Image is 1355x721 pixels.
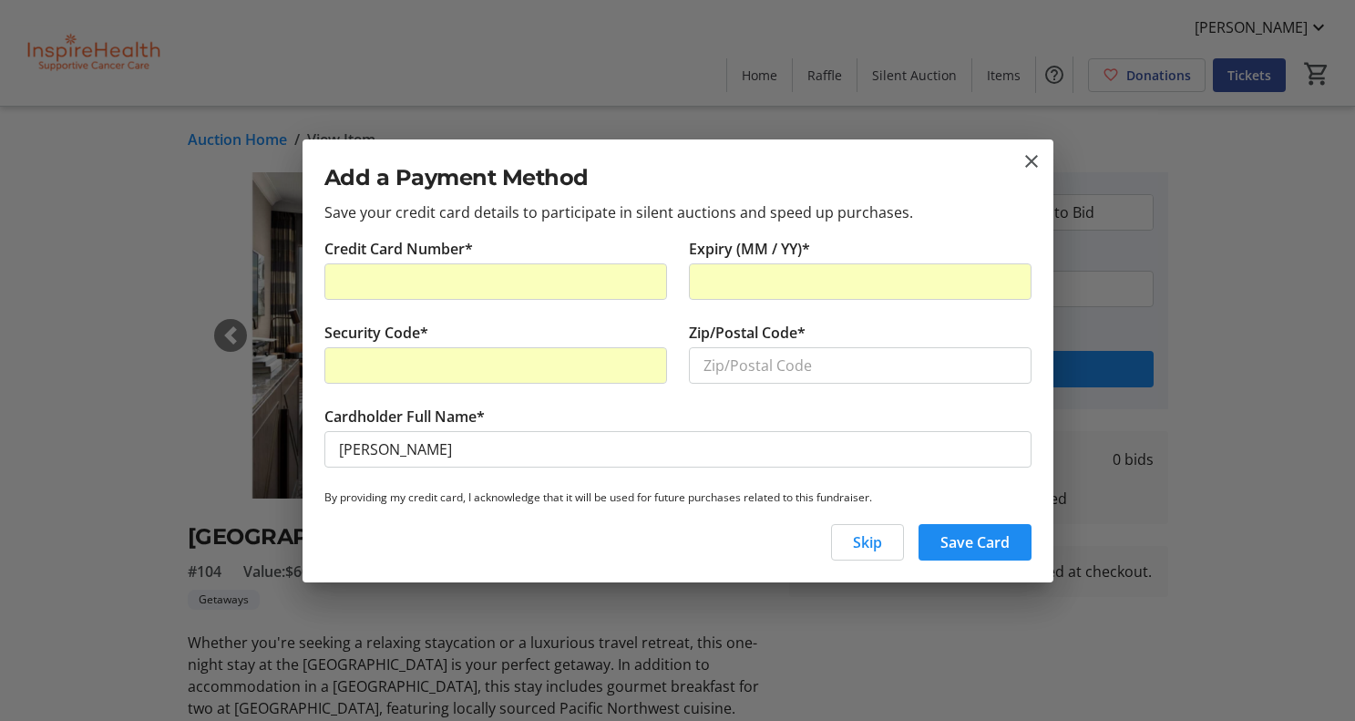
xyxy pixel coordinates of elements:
label: Expiry (MM / YY)* [689,238,810,260]
h2: Add a Payment Method [324,161,1032,194]
button: Save Card [919,524,1032,561]
span: Save Card [940,531,1010,553]
label: Credit Card Number* [324,238,473,260]
label: Zip/Postal Code* [689,322,806,344]
p: By providing my credit card, I acknowledge that it will be used for future purchases related to t... [324,489,1032,506]
input: Card Holder Name [324,431,1032,468]
label: Security Code* [324,322,428,344]
button: Skip [831,524,904,561]
label: Cardholder Full Name* [324,406,485,427]
iframe: Secure expiration date input frame [703,271,1017,293]
p: Save your credit card details to participate in silent auctions and speed up purchases. [324,201,1032,223]
button: close [1021,150,1042,172]
span: Skip [853,531,882,553]
iframe: Secure card number input frame [339,271,652,293]
input: Zip/Postal Code [689,347,1032,384]
iframe: Secure CVC input frame [339,355,652,376]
